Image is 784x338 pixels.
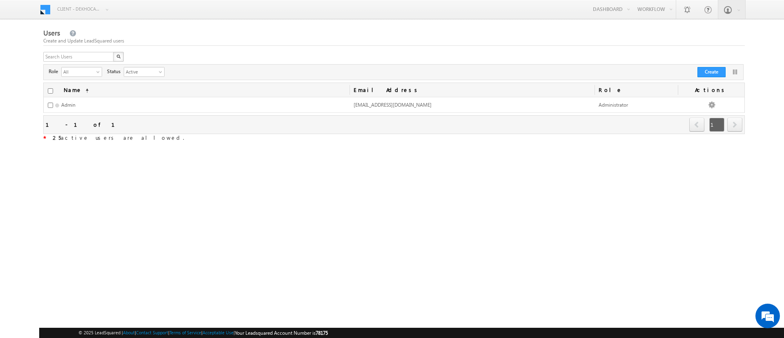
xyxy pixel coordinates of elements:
a: Acceptable Use [203,330,234,335]
span: active users are allowed. [46,134,184,141]
span: 78175 [316,330,328,336]
a: Role [595,83,678,97]
span: Your Leadsquared Account Number is [235,330,328,336]
span: Active [124,67,158,76]
span: 1 [709,118,724,132]
button: Create [697,67,726,77]
a: Contact Support [136,330,168,335]
input: Search Users [43,52,114,62]
span: select [96,69,103,74]
a: Terms of Service [169,330,201,335]
span: Role [49,68,61,75]
span: [EMAIL_ADDRESS][DOMAIN_NAME] [354,102,432,108]
a: Email Address [350,83,594,97]
span: (sorted ascending) [82,87,89,94]
span: Status [107,68,124,75]
span: All [62,67,95,76]
a: prev [689,119,705,132]
span: Actions [678,83,744,97]
span: Users [43,28,60,38]
div: 1 - 1 of 1 [46,120,125,129]
a: About [123,330,135,335]
a: next [727,119,742,132]
span: Admin [61,102,76,108]
div: Create and Update LeadSquared users [43,37,745,45]
a: Name [60,83,93,97]
span: Administrator [599,102,628,108]
img: Search [116,54,120,58]
span: Client - dekhocampus (78175) [57,5,100,13]
strong: 25 [53,134,61,141]
span: © 2025 LeadSquared | | | | | [78,329,328,337]
span: select [159,69,165,74]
